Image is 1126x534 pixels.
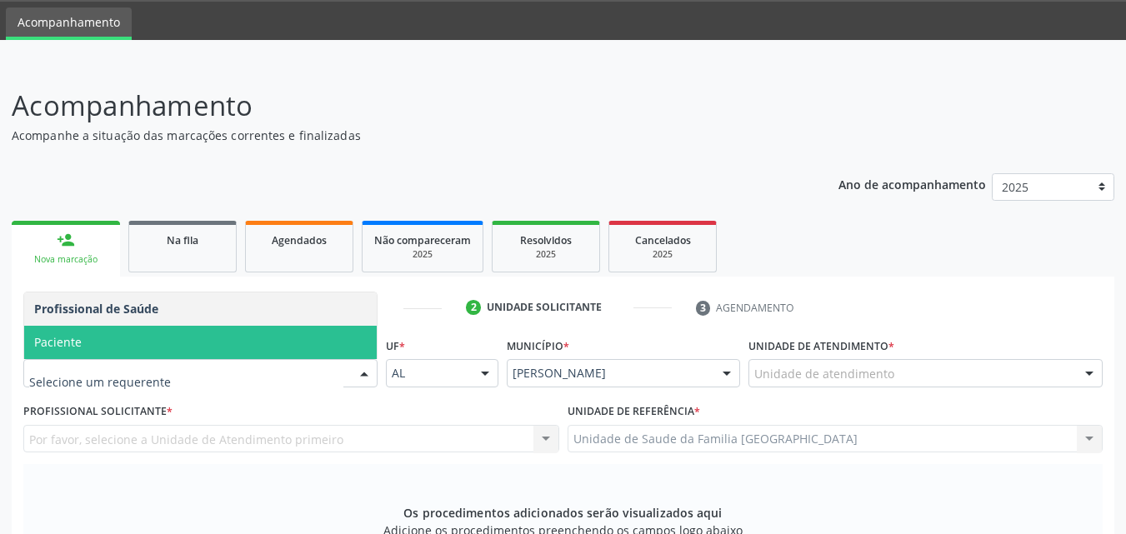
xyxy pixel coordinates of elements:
span: Não compareceram [374,233,471,247]
div: 2025 [621,248,704,261]
span: Os procedimentos adicionados serão visualizados aqui [403,504,722,522]
span: Resolvidos [520,233,572,247]
input: Selecione um requerente [29,365,343,398]
label: Município [507,333,569,359]
a: Acompanhamento [6,7,132,40]
label: Unidade de referência [568,399,700,425]
div: 2 [466,300,481,315]
span: AL [392,365,464,382]
p: Acompanhamento [12,85,783,127]
label: UF [386,333,405,359]
label: Unidade de atendimento [748,333,894,359]
p: Acompanhe a situação das marcações correntes e finalizadas [12,127,783,144]
div: 2025 [504,248,588,261]
span: Unidade de atendimento [754,365,894,382]
p: Ano de acompanhamento [838,173,986,194]
span: Cancelados [635,233,691,247]
span: Na fila [167,233,198,247]
div: person_add [57,231,75,249]
div: Unidade solicitante [487,300,602,315]
span: Profissional de Saúde [34,301,158,317]
label: Profissional Solicitante [23,399,173,425]
div: Nova marcação [23,253,108,266]
div: 2025 [374,248,471,261]
span: Agendados [272,233,327,247]
span: [PERSON_NAME] [513,365,706,382]
span: Paciente [34,334,82,350]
